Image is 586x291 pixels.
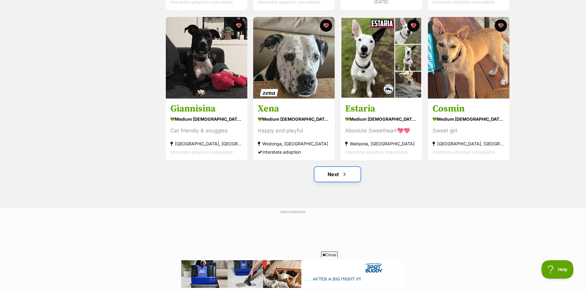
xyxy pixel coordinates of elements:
[345,115,417,123] div: medium [DEMOGRAPHIC_DATA] Dog
[258,127,330,135] div: Happy and playful
[258,115,330,123] div: medium [DEMOGRAPHIC_DATA] Dog
[341,17,422,99] img: Estaria
[341,98,422,161] a: Estaria medium [DEMOGRAPHIC_DATA] Dog Absolute Sweetheart💖💖 Watsonia, [GEOGRAPHIC_DATA] Interstat...
[181,260,405,288] iframe: Advertisement
[428,17,509,99] img: Cosmin
[314,167,361,182] a: Next page
[433,103,505,115] h3: Cosmin
[320,19,332,32] button: favourite
[258,148,330,156] div: Interstate adoption
[258,103,330,115] h3: Xena
[433,149,495,155] span: Interstate adoption unavailable
[433,115,505,123] div: medium [DEMOGRAPHIC_DATA] Dog
[170,103,243,115] h3: Giannisina
[253,17,335,99] img: Xena
[345,103,417,115] h3: Estaria
[170,115,243,123] div: medium [DEMOGRAPHIC_DATA] Dog
[321,252,338,258] span: Close
[233,19,245,32] button: favourite
[166,98,247,161] a: Giannisina medium [DEMOGRAPHIC_DATA] Dog Cat friendly & snuggles [GEOGRAPHIC_DATA], [GEOGRAPHIC_D...
[170,127,243,135] div: Cat friendly & snuggles
[345,149,408,155] span: Interstate adoption unavailable
[428,98,509,161] a: Cosmin medium [DEMOGRAPHIC_DATA] Dog Sweet girl [GEOGRAPHIC_DATA], [GEOGRAPHIC_DATA] Interstate a...
[166,17,247,99] img: Giannisina
[165,167,510,182] nav: Pagination
[258,139,330,148] div: Wodonga, [GEOGRAPHIC_DATA]
[495,19,507,32] button: favourite
[345,139,417,148] div: Watsonia, [GEOGRAPHIC_DATA]
[407,19,420,32] button: favourite
[170,149,233,155] span: Interstate adoption unavailable
[433,127,505,135] div: Sweet girl
[345,127,417,135] div: Absolute Sweetheart💖💖
[433,139,505,148] div: [GEOGRAPHIC_DATA], [GEOGRAPHIC_DATA]
[253,98,335,161] a: Xena medium [DEMOGRAPHIC_DATA] Dog Happy and playful Wodonga, [GEOGRAPHIC_DATA] Interstate adopti...
[170,139,243,148] div: [GEOGRAPHIC_DATA], [GEOGRAPHIC_DATA]
[541,260,574,279] iframe: Help Scout Beacon - Open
